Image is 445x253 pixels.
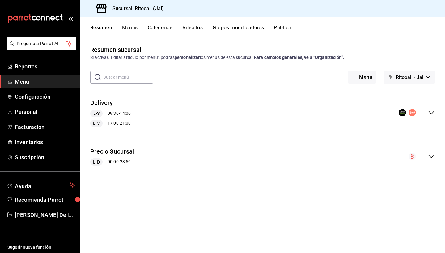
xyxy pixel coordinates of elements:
a: Pregunta a Parrot AI [4,45,76,51]
button: open_drawer_menu [68,16,73,21]
h3: Sucursal: Ritooall (Jal) [108,5,164,12]
span: Inventarios [15,138,75,146]
button: Delivery [90,98,113,107]
div: 00:00 - 23:59 [90,158,134,166]
span: Recomienda Parrot [15,196,75,204]
span: Ritooall - Jal [396,74,423,80]
button: Ritooall - Jal [384,71,435,84]
span: L-D [91,159,102,165]
input: Buscar menú [103,71,153,83]
div: 09:30 - 14:00 [90,110,131,117]
span: Sugerir nueva función [7,244,75,251]
span: Personal [15,108,75,116]
div: Si activas ‘Editar artículo por menú’, podrás los menús de esta sucursal. [90,54,435,61]
span: Pregunta a Parrot AI [17,40,66,47]
span: Facturación [15,123,75,131]
span: L-V [91,120,102,126]
button: Grupos modificadores [213,25,264,35]
span: L-S [91,110,102,117]
strong: Para cambios generales, ve a “Organización”. [254,55,344,60]
button: Menús [122,25,138,35]
button: Precio Sucursal [90,147,134,156]
span: Reportes [15,62,75,71]
span: [PERSON_NAME] De la [PERSON_NAME] [15,211,75,219]
div: Resumen sucursal [90,45,141,54]
button: Categorías [148,25,173,35]
button: Resumen [90,25,112,35]
button: Menú [348,71,376,84]
span: Configuración [15,93,75,101]
span: Suscripción [15,153,75,161]
button: Pregunta a Parrot AI [7,37,76,50]
div: collapse-menu-row [80,142,445,171]
button: Publicar [274,25,293,35]
button: Artículos [182,25,203,35]
span: Menú [15,77,75,86]
div: 17:00 - 21:00 [90,120,131,127]
div: navigation tabs [90,25,445,35]
strong: personalizar [175,55,200,60]
div: collapse-menu-row [80,93,445,132]
span: Ayuda [15,181,67,189]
